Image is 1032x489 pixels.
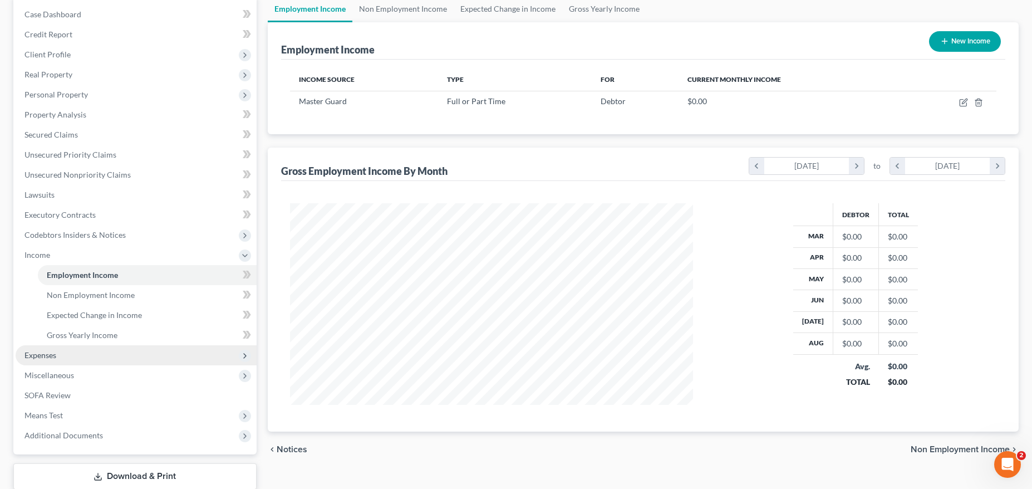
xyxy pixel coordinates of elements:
div: $0.00 [842,316,869,327]
td: $0.00 [879,333,918,354]
a: Unsecured Priority Claims [16,145,257,165]
th: Total [879,203,918,226]
i: chevron_left [890,158,905,174]
span: Debtor [601,96,626,106]
td: $0.00 [879,268,918,290]
th: May [793,268,833,290]
i: chevron_right [849,158,864,174]
span: Notices [277,445,307,454]
span: Executory Contracts [24,210,96,219]
div: Employment Income [281,43,375,56]
div: $0.00 [842,295,869,306]
a: Employment Income [38,265,257,285]
i: chevron_left [749,158,764,174]
span: Means Test [24,410,63,420]
i: chevron_right [990,158,1005,174]
span: Type [447,75,464,84]
span: SOFA Review [24,390,71,400]
a: Case Dashboard [16,4,257,25]
span: Expenses [24,350,56,360]
span: Additional Documents [24,431,103,440]
span: Expected Change in Income [47,310,142,320]
th: Mar [793,226,833,247]
span: Gross Yearly Income [47,330,117,340]
span: Real Property [24,70,72,79]
th: [DATE] [793,311,833,332]
span: Income [24,250,50,260]
span: Non Employment Income [47,290,135,300]
span: Unsecured Nonpriority Claims [24,170,131,179]
div: Avg. [842,361,870,372]
th: Aug [793,333,833,354]
th: Debtor [833,203,879,226]
div: $0.00 [842,252,869,263]
span: Unsecured Priority Claims [24,150,116,159]
i: chevron_left [268,445,277,454]
a: Secured Claims [16,125,257,145]
div: $0.00 [842,274,869,285]
div: [DATE] [905,158,990,174]
th: Jun [793,290,833,311]
td: $0.00 [879,247,918,268]
span: Lawsuits [24,190,55,199]
span: Personal Property [24,90,88,99]
span: Income Source [299,75,355,84]
a: Executory Contracts [16,205,257,225]
td: $0.00 [879,290,918,311]
a: Expected Change in Income [38,305,257,325]
div: TOTAL [842,376,870,388]
span: Miscellaneous [24,370,74,380]
iframe: Intercom live chat [994,451,1021,478]
td: $0.00 [879,311,918,332]
div: $0.00 [888,361,910,372]
a: Credit Report [16,25,257,45]
div: $0.00 [842,338,869,349]
a: Property Analysis [16,105,257,125]
span: Property Analysis [24,110,86,119]
a: SOFA Review [16,385,257,405]
span: $0.00 [687,96,707,106]
div: Gross Employment Income By Month [281,164,448,178]
span: Case Dashboard [24,9,81,19]
td: $0.00 [879,226,918,247]
span: For [601,75,615,84]
span: Codebtors Insiders & Notices [24,230,126,239]
div: $0.00 [842,231,869,242]
span: Full or Part Time [447,96,505,106]
span: Current Monthly Income [687,75,781,84]
span: Secured Claims [24,130,78,139]
span: Master Guard [299,96,347,106]
span: Employment Income [47,270,118,280]
span: to [873,160,881,172]
span: Client Profile [24,50,71,59]
i: chevron_right [1010,445,1019,454]
a: Non Employment Income [38,285,257,305]
button: chevron_left Notices [268,445,307,454]
button: New Income [929,31,1001,52]
span: Non Employment Income [911,445,1010,454]
div: $0.00 [888,376,910,388]
a: Lawsuits [16,185,257,205]
div: [DATE] [764,158,849,174]
a: Unsecured Nonpriority Claims [16,165,257,185]
span: Credit Report [24,30,72,39]
span: 2 [1017,451,1026,460]
a: Gross Yearly Income [38,325,257,345]
th: Apr [793,247,833,268]
button: Non Employment Income chevron_right [911,445,1019,454]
